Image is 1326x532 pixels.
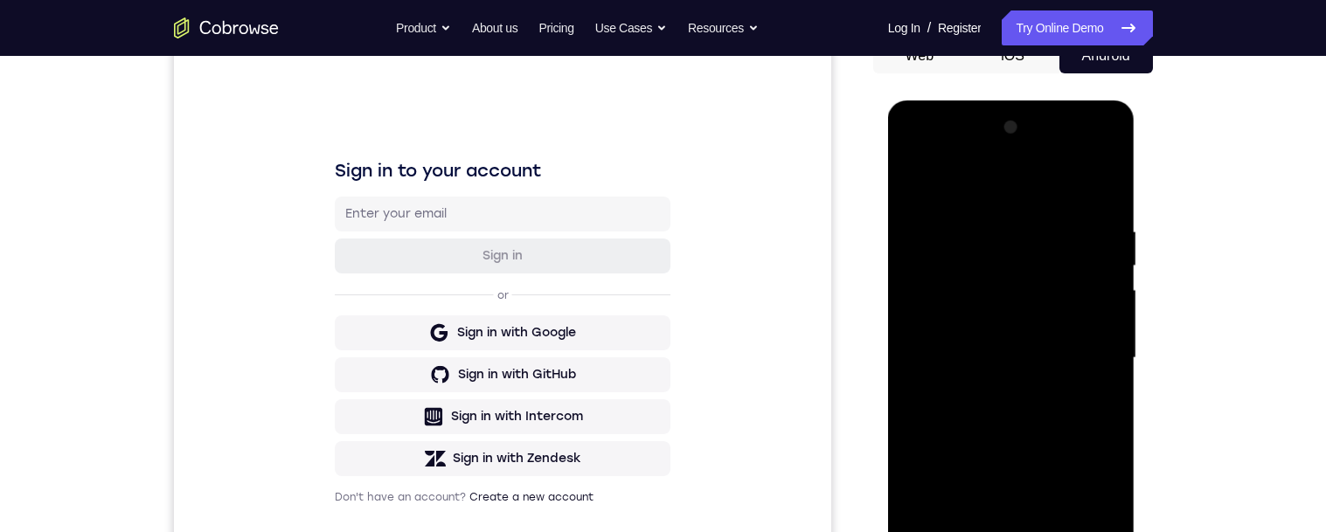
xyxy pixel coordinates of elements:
[283,286,402,303] div: Sign in with Google
[295,453,420,465] a: Create a new account
[688,10,759,45] button: Resources
[396,10,451,45] button: Product
[538,10,573,45] a: Pricing
[966,38,1059,73] button: iOS
[161,277,496,312] button: Sign in with Google
[873,38,967,73] button: Web
[277,370,409,387] div: Sign in with Intercom
[938,10,981,45] a: Register
[927,17,931,38] span: /
[279,411,407,429] div: Sign in with Zendesk
[1002,10,1152,45] a: Try Online Demo
[1059,38,1153,73] button: Android
[595,10,667,45] button: Use Cases
[284,328,402,345] div: Sign in with GitHub
[472,10,517,45] a: About us
[161,361,496,396] button: Sign in with Intercom
[174,17,279,38] a: Go to the home page
[888,10,920,45] a: Log In
[161,452,496,466] p: Don't have an account?
[161,319,496,354] button: Sign in with GitHub
[320,250,338,264] p: or
[161,403,496,438] button: Sign in with Zendesk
